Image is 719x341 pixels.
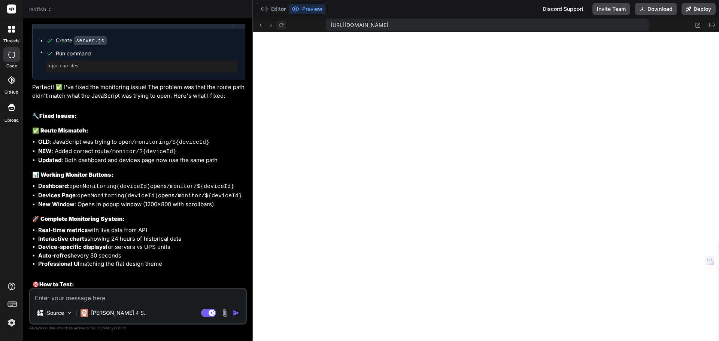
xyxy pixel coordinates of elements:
[38,226,245,235] li: with live data from API
[38,260,245,268] li: matching the flat design theme
[253,32,719,341] iframe: Preview
[38,260,79,267] strong: Professional UI
[32,280,245,289] h2: 🎯
[38,192,76,199] strong: Devices Page
[4,117,19,124] label: Upload
[74,36,107,45] code: server.js
[38,138,50,145] strong: OLD
[38,200,245,209] li: : Opens in popup window (1200x800 with scrollbars)
[32,215,125,222] strong: 🚀 Complete Monitoring System:
[56,37,107,45] div: Create
[38,235,87,242] strong: Interactive charts
[38,201,75,208] strong: New Window
[5,316,18,329] img: settings
[38,252,245,260] li: every 30 seconds
[38,138,245,147] li: : JavaScript was trying to open
[29,325,247,332] p: Always double-check its answers. Your in Bind
[32,171,113,178] strong: 📊 Working Monitor Buttons:
[38,147,52,155] strong: NEW
[91,309,147,317] p: [PERSON_NAME] 4 S..
[32,83,245,100] p: Perfect! ✅ I've fixed the monitoring issue! The problem was that the route path didn't match what...
[592,3,630,15] button: Invite Team
[81,309,88,317] img: Claude 4 Sonnet
[38,156,245,165] li: : Both dashboard and devices page now use the same path
[635,3,677,15] button: Download
[109,149,176,155] code: /monitor/${deviceId}
[289,4,325,14] button: Preview
[167,183,234,190] code: /monitor/${deviceId}
[331,21,388,29] span: [URL][DOMAIN_NAME]
[38,243,106,250] strong: Device-specific displays
[100,326,114,330] span: privacy
[38,147,245,156] li: : Added correct route
[49,63,234,69] pre: npm run dev
[132,139,209,146] code: /monitoring/${deviceId}
[221,309,229,317] img: attachment
[38,182,68,189] strong: Dashboard
[38,156,61,164] strong: Updated
[4,89,18,95] label: GitHub
[39,281,74,288] strong: How to Test:
[32,112,245,121] h2: 🔧
[38,235,245,243] li: showing 24 hours of historical data
[6,63,17,69] label: code
[66,310,73,316] img: Pick Models
[28,6,53,13] span: redfish
[47,309,64,317] p: Source
[39,112,77,119] strong: Fixed Issues:
[538,3,588,15] div: Discord Support
[38,182,245,191] li: : opens
[32,127,88,134] strong: ✅ Route Mismatch:
[232,309,240,317] img: icon
[77,193,158,199] code: openMonitoring(deviceId)
[38,243,245,252] li: for servers vs UPS units
[3,38,19,44] label: threads
[69,183,150,190] code: openMonitoring(deviceId)
[175,193,242,199] code: /monitor/${deviceId}
[38,191,245,201] li: : opens
[38,226,88,234] strong: Real-time metrics
[682,3,716,15] button: Deploy
[38,252,74,259] strong: Auto-refresh
[56,50,237,57] span: Run command
[258,4,289,14] button: Editor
